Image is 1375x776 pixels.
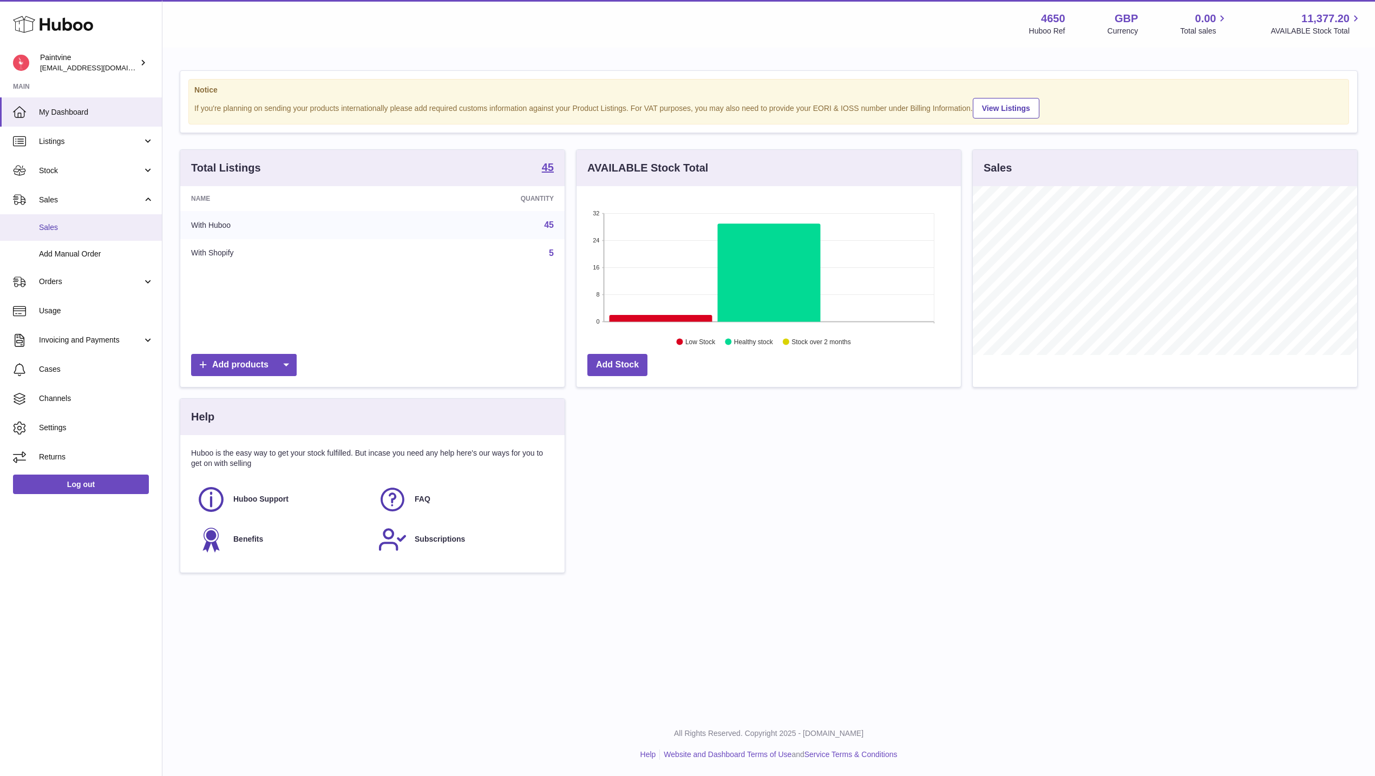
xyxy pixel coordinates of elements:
[1041,11,1065,26] strong: 4650
[197,525,367,554] a: Benefits
[39,249,154,259] span: Add Manual Order
[40,52,137,73] div: Paintvine
[1108,26,1138,36] div: Currency
[180,186,388,211] th: Name
[984,161,1012,175] h3: Sales
[194,96,1343,119] div: If you're planning on sending your products internationally please add required customs informati...
[191,448,554,469] p: Huboo is the easy way to get your stock fulfilled. But incase you need any help here's our ways f...
[1301,11,1350,26] span: 11,377.20
[233,534,263,544] span: Benefits
[191,410,214,424] h3: Help
[171,728,1366,739] p: All Rights Reserved. Copyright 2025 - [DOMAIN_NAME]
[39,107,154,117] span: My Dashboard
[1271,26,1362,36] span: AVAILABLE Stock Total
[544,220,554,229] a: 45
[542,162,554,173] strong: 45
[13,55,29,71] img: euan@paintvine.co.uk
[734,338,774,346] text: Healthy stock
[593,210,599,216] text: 32
[415,494,430,504] span: FAQ
[378,525,548,554] a: Subscriptions
[415,534,465,544] span: Subscriptions
[191,161,261,175] h3: Total Listings
[1029,26,1065,36] div: Huboo Ref
[804,750,898,759] a: Service Terms & Conditions
[791,338,850,346] text: Stock over 2 months
[39,277,142,287] span: Orders
[39,364,154,374] span: Cases
[1180,26,1228,36] span: Total sales
[39,195,142,205] span: Sales
[233,494,289,504] span: Huboo Support
[388,186,565,211] th: Quantity
[39,393,154,404] span: Channels
[587,161,708,175] h3: AVAILABLE Stock Total
[664,750,791,759] a: Website and Dashboard Terms of Use
[180,211,388,239] td: With Huboo
[191,354,297,376] a: Add products
[660,749,897,760] li: and
[378,485,548,514] a: FAQ
[39,335,142,345] span: Invoicing and Payments
[13,475,149,494] a: Log out
[973,98,1039,119] a: View Listings
[1195,11,1216,26] span: 0.00
[1180,11,1228,36] a: 0.00 Total sales
[640,750,656,759] a: Help
[197,485,367,514] a: Huboo Support
[39,423,154,433] span: Settings
[39,306,154,316] span: Usage
[39,222,154,233] span: Sales
[194,85,1343,95] strong: Notice
[40,63,159,72] span: [EMAIL_ADDRESS][DOMAIN_NAME]
[593,237,599,244] text: 24
[1271,11,1362,36] a: 11,377.20 AVAILABLE Stock Total
[1115,11,1138,26] strong: GBP
[549,248,554,258] a: 5
[685,338,716,346] text: Low Stock
[39,452,154,462] span: Returns
[596,291,599,298] text: 8
[596,318,599,325] text: 0
[542,162,554,175] a: 45
[593,264,599,271] text: 16
[39,136,142,147] span: Listings
[587,354,647,376] a: Add Stock
[39,166,142,176] span: Stock
[180,239,388,267] td: With Shopify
